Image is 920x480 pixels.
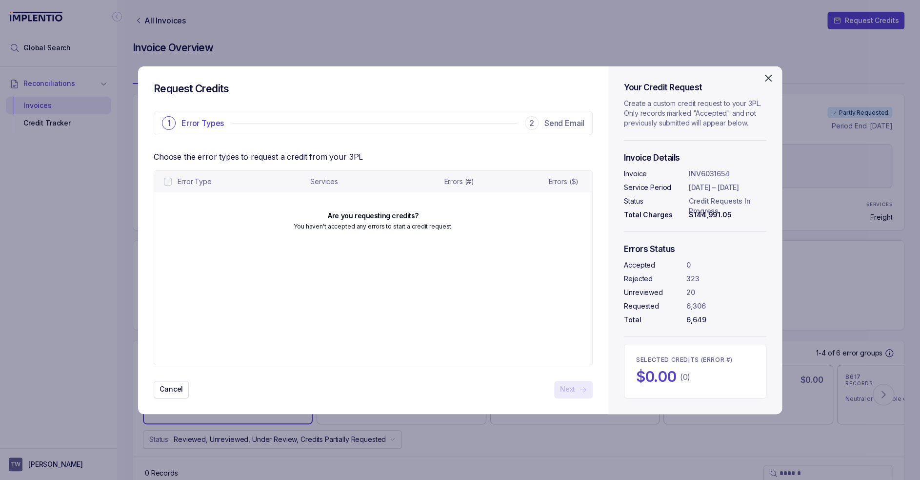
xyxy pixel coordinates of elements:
p: 20 [686,288,766,297]
p: Error Type [178,177,212,187]
p: $144,991.05 [689,210,766,220]
li: Stepper Send Email [525,116,584,130]
p: (0) [680,371,691,383]
p: Errors (#) [444,177,474,187]
p: Total [624,315,682,325]
input: checkbox-checkbox-all [164,178,172,186]
p: Invoice [624,169,685,179]
p: Send Email [544,117,584,129]
p: Errors ($) [548,177,579,187]
p: 323 [686,274,766,284]
p: 0 [686,260,766,270]
p: Status [624,196,685,206]
h5: Invoice Details [624,152,766,163]
p: Error Types [181,117,224,129]
p: 6,649 [686,315,766,325]
p: 2 [529,117,534,129]
h5: Your Credit Request [624,82,766,93]
h4: Request Credits [154,82,593,96]
p: Choose the error types to request a credit from your 3PL [154,151,593,163]
p: Cancel [160,384,183,394]
p: Requested [624,301,682,311]
svg: Close [762,72,774,84]
p: 1 [167,117,171,129]
ul: Stepper Group [154,111,593,135]
p: INV6031654 [689,169,766,179]
li: Stepper Error Types [162,116,224,130]
p: Rejected [624,274,682,284]
p: Unreviewed [624,288,682,297]
h5: Errors Status [624,244,766,254]
p: Service Period [624,183,685,192]
h6: Are you requesting credits? [328,212,419,220]
h2: $0.00 [636,367,676,387]
p: You haven't accepted any errors to start a credit request. [294,222,453,231]
p: Credit Requests In Progress [689,196,766,206]
p: SELECTED CREDITS (ERROR #) [636,356,754,364]
p: Accepted [624,260,682,270]
p: Services [310,177,338,187]
button: Cancel [154,381,189,398]
p: Create a custom credit request to your 3PL. Only records marked "Accepted" and not previously sub... [624,99,766,128]
p: Total Charges [624,210,685,220]
p: [DATE] – [DATE] [689,183,766,192]
p: 6,306 [686,301,766,311]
